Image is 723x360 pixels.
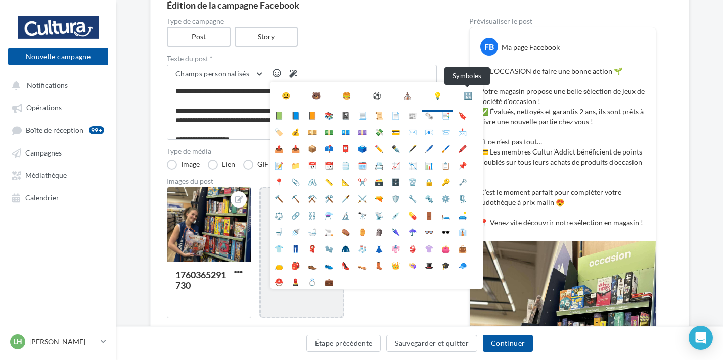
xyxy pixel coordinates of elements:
li: 👜 [454,239,471,255]
li: 👑 [387,255,404,272]
li: 📗 [270,106,287,122]
span: Champs personnalisés [175,69,249,78]
li: 🚽 [270,222,287,239]
li: 🗄️ [387,172,404,189]
li: 📫 [321,139,337,156]
div: FB [480,38,498,56]
li: ⚰️ [337,222,354,239]
li: 🌂 [387,222,404,239]
li: 📮 [337,139,354,156]
li: 📎 [287,172,304,189]
li: 👓 [421,222,437,239]
button: Étape précédente [306,335,381,352]
li: ✂️ [354,172,371,189]
li: 🖊️ [421,139,437,156]
li: 🧥 [337,239,354,255]
li: ☂️ [404,222,421,239]
li: 🗿 [371,222,387,239]
li: 🖋️ [404,139,421,156]
li: 🗜️ [454,189,471,205]
li: 🖌️ [437,139,454,156]
li: 🗞️ [421,106,437,122]
li: 📓 [337,106,354,122]
li: 🔑 [437,172,454,189]
a: Campagnes [6,143,110,162]
div: 🔣 [464,90,472,102]
li: 📇 [371,156,387,172]
li: 👘 [387,239,404,255]
li: 👒 [404,255,421,272]
li: 🧦 [354,239,371,255]
li: 📍 [270,172,287,189]
li: 📜 [371,106,387,122]
span: Boîte de réception [26,126,83,134]
span: Opérations [26,104,62,112]
li: ⚒️ [304,189,321,205]
li: ✏️ [371,139,387,156]
button: Notifications [6,76,106,94]
li: 🔩 [421,189,437,205]
li: 🧣 [304,239,321,255]
li: 🗃️ [371,172,387,189]
li: 📈 [387,156,404,172]
label: Type de média [167,148,437,155]
li: 📰 [404,106,421,122]
span: LH [13,337,22,347]
label: Image [167,160,200,170]
div: 💡 [433,90,442,102]
li: 🧤 [321,239,337,255]
li: 🎩 [421,255,437,272]
li: 📥 [287,139,304,156]
a: Boîte de réception99+ [6,121,110,139]
li: 📃 [354,106,371,122]
span: Notifications [27,81,68,89]
li: ⚱️ [354,222,371,239]
p: 🌱 L'OCCASION de faire une bonne action 🌱 Votre magasin propose une belle sélection de jeux de soc... [480,66,646,228]
li: ⚗️ [321,205,337,222]
li: 📊 [421,156,437,172]
li: 🛋️ [454,205,471,222]
li: 🗑️ [404,172,421,189]
div: Images du post [167,178,437,185]
li: 🛁 [304,222,321,239]
li: 🎒 [287,255,304,272]
li: 🎓 [437,255,454,272]
li: ⚖️ [270,205,287,222]
li: 💼 [321,272,337,289]
li: 🗓️ [354,156,371,172]
span: Campagnes [25,148,62,157]
li: 👞 [304,255,321,272]
div: ⚽ [373,90,381,102]
li: 📌 [454,156,471,172]
li: 📄 [387,106,404,122]
li: 📑 [437,106,454,122]
li: 📦 [304,139,321,156]
li: 🕶️ [437,222,454,239]
label: Post [167,27,231,47]
li: 👟 [321,255,337,272]
li: 🛠️ [321,189,337,205]
li: 🔗 [287,205,304,222]
li: 🖇️ [304,172,321,189]
li: 📅 [304,156,321,172]
li: 🛏️ [437,205,454,222]
li: 👔 [454,222,471,239]
li: 💍 [304,272,321,289]
li: 📏 [321,172,337,189]
li: ⚙️ [437,189,454,205]
li: 📘 [287,106,304,122]
button: Continuer [483,335,533,352]
li: 📋 [437,156,454,172]
li: 🔫 [371,189,387,205]
a: Médiathèque [6,166,110,184]
label: Story [235,27,298,47]
span: Calendrier [25,193,59,202]
li: 📤 [270,139,287,156]
div: Ma page Facebook [502,42,560,53]
li: 🚬 [321,222,337,239]
button: Champs personnalisés [167,65,268,82]
div: ⛪ [403,90,412,102]
div: Open Intercom Messenger [689,326,713,350]
li: 👕 [270,239,287,255]
li: 💸 [371,122,387,139]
